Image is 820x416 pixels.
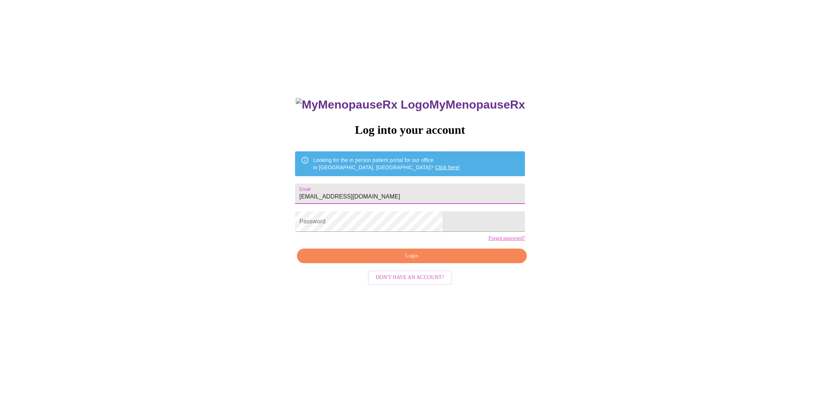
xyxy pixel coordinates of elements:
button: Don't have an account? [368,271,452,285]
a: Don't have an account? [366,274,454,280]
button: Login [297,249,527,264]
h3: MyMenopauseRx [296,98,525,111]
h3: Log into your account [295,123,525,137]
a: Click here! [435,164,460,170]
div: Looking for the in person patient portal for our office in [GEOGRAPHIC_DATA], [GEOGRAPHIC_DATA]? [313,154,460,174]
a: Forgot password? [488,235,525,241]
img: MyMenopauseRx Logo [296,98,429,111]
span: Login [305,252,518,261]
span: Don't have an account? [376,273,444,282]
